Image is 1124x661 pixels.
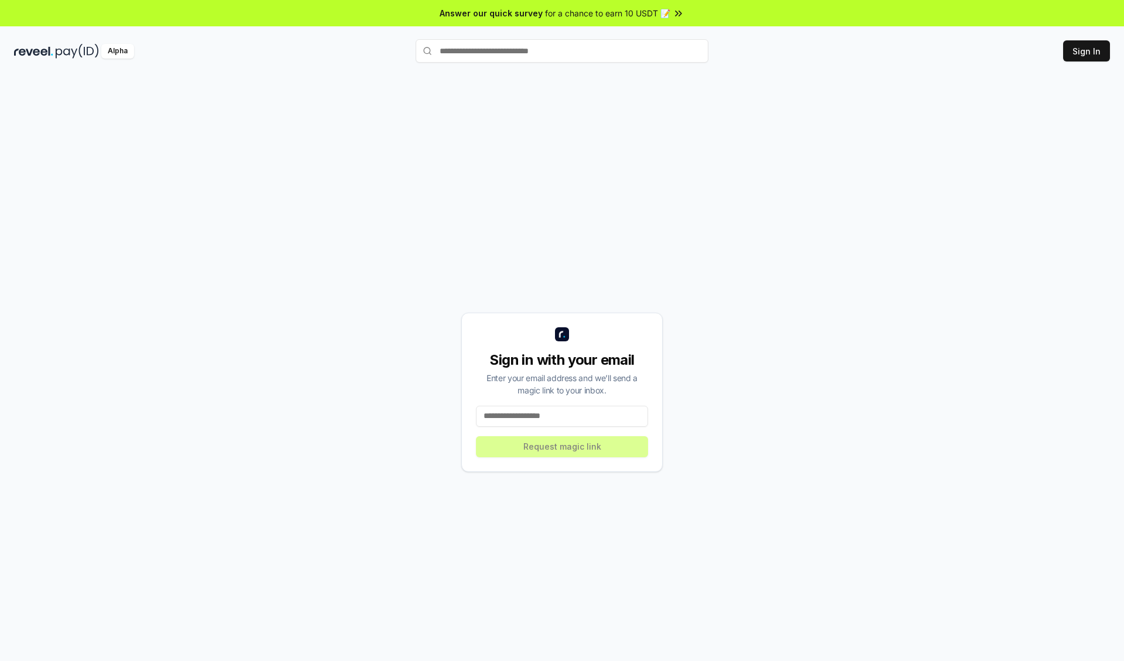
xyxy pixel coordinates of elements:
span: Answer our quick survey [440,7,543,19]
button: Sign In [1063,40,1110,61]
span: for a chance to earn 10 USDT 📝 [545,7,670,19]
div: Sign in with your email [476,351,648,369]
div: Alpha [101,44,134,59]
img: reveel_dark [14,44,53,59]
div: Enter your email address and we’ll send a magic link to your inbox. [476,372,648,396]
img: logo_small [555,327,569,341]
img: pay_id [56,44,99,59]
